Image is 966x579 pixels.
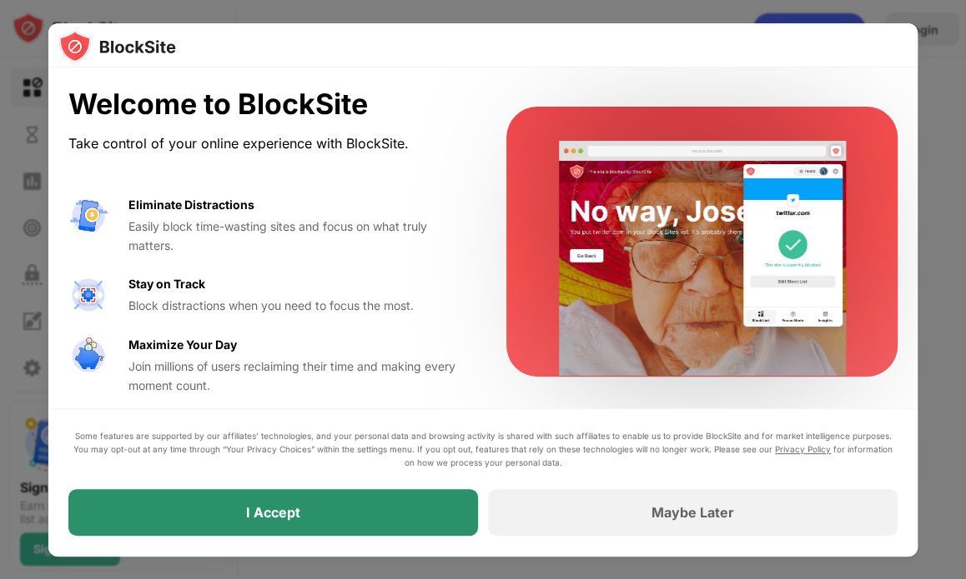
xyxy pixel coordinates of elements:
img: value-avoid-distractions.svg [68,196,108,236]
img: value-focus.svg [68,275,108,315]
div: Take control of your online experience with BlockSite. [68,132,466,156]
div: I Accept [246,505,300,522]
div: Welcome to BlockSite [68,87,466,122]
div: Eliminate Distractions [128,196,254,214]
div: Easily block time-wasting sites and focus on what truly matters. [128,217,466,255]
img: logo-blocksite.svg [58,30,176,63]
div: Some features are supported by our affiliates’ technologies, and your personal data and browsing ... [68,430,898,470]
img: value-safe-time.svg [68,336,108,376]
div: Block distractions when you need to focus the most. [128,297,466,315]
div: Maximize Your Day [128,336,237,354]
a: Privacy Policy [775,445,831,455]
div: Maybe Later [652,505,734,522]
div: Join millions of users reclaiming their time and making every moment count. [128,357,466,395]
div: Stay on Track [128,275,205,293]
